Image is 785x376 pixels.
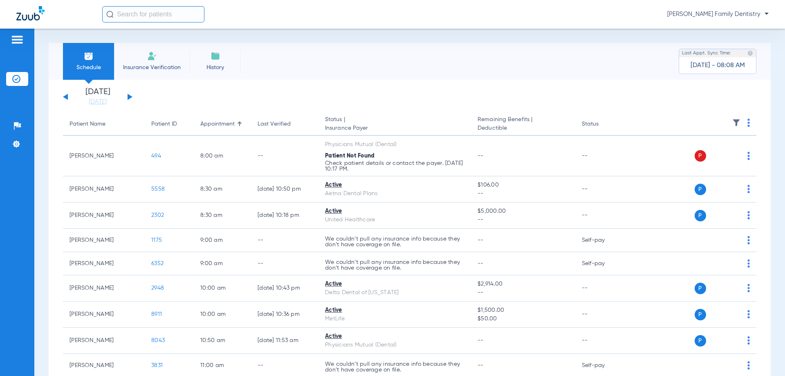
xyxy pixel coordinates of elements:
[251,229,318,252] td: --
[63,136,145,176] td: [PERSON_NAME]
[318,113,471,136] th: Status |
[251,203,318,229] td: [DATE] 10:18 PM
[151,261,164,266] span: 6352
[251,252,318,275] td: --
[747,152,750,160] img: group-dot-blue.svg
[478,216,568,224] span: --
[478,288,568,297] span: --
[575,328,630,354] td: --
[478,261,484,266] span: --
[151,153,161,159] span: 494
[251,136,318,176] td: --
[695,184,706,195] span: P
[251,176,318,203] td: [DATE] 10:50 PM
[147,51,157,61] img: Manual Insurance Verification
[575,136,630,176] td: --
[471,113,575,136] th: Remaining Benefits |
[63,229,145,252] td: [PERSON_NAME]
[151,362,163,368] span: 3831
[575,176,630,203] td: --
[151,120,187,128] div: Patient ID
[325,153,375,159] span: Patient Not Found
[63,176,145,203] td: [PERSON_NAME]
[478,181,568,189] span: $106.00
[691,61,745,70] span: [DATE] - 08:08 AM
[200,120,235,128] div: Appointment
[575,302,630,328] td: --
[325,216,464,224] div: United Healthcare
[11,35,24,45] img: hamburger-icon
[575,113,630,136] th: Status
[478,362,484,368] span: --
[575,229,630,252] td: Self-pay
[258,120,312,128] div: Last Verified
[478,280,568,288] span: $2,914.00
[695,335,706,347] span: P
[70,120,105,128] div: Patient Name
[747,211,750,219] img: group-dot-blue.svg
[63,328,145,354] td: [PERSON_NAME]
[194,302,251,328] td: 10:00 AM
[695,210,706,221] span: P
[575,275,630,302] td: --
[106,11,114,18] img: Search Icon
[747,119,750,127] img: group-dot-blue.svg
[63,203,145,229] td: [PERSON_NAME]
[151,311,162,317] span: 8911
[575,203,630,229] td: --
[478,207,568,216] span: $5,000.00
[478,153,484,159] span: --
[200,120,244,128] div: Appointment
[325,315,464,323] div: MetLife
[194,275,251,302] td: 10:00 AM
[744,337,785,376] iframe: Chat Widget
[695,309,706,320] span: P
[478,189,568,198] span: --
[194,136,251,176] td: 8:00 AM
[194,328,251,354] td: 10:50 AM
[69,63,108,72] span: Schedule
[732,119,740,127] img: filter.svg
[84,51,94,61] img: Schedule
[63,252,145,275] td: [PERSON_NAME]
[73,88,122,106] li: [DATE]
[695,150,706,162] span: P
[667,10,769,18] span: [PERSON_NAME] Family Dentistry
[478,306,568,315] span: $1,500.00
[194,229,251,252] td: 9:00 AM
[325,332,464,341] div: Active
[151,237,162,243] span: 1175
[325,288,464,297] div: Delta Dental of [US_STATE]
[16,6,45,20] img: Zuub Logo
[325,341,464,349] div: Physicians Mutual (Dental)
[151,212,164,218] span: 2302
[151,120,177,128] div: Patient ID
[63,302,145,328] td: [PERSON_NAME]
[325,306,464,315] div: Active
[695,283,706,294] span: P
[325,259,464,271] p: We couldn’t pull any insurance info because they don’t have coverage on file.
[194,252,251,275] td: 9:00 AM
[73,98,122,106] a: [DATE]
[151,186,165,192] span: 5558
[478,338,484,343] span: --
[478,315,568,323] span: $50.00
[151,285,164,291] span: 2948
[325,361,464,373] p: We couldn’t pull any insurance info because they don’t have coverage on file.
[325,189,464,198] div: Aetna Dental Plans
[325,236,464,248] p: We couldn’t pull any insurance info because they don’t have coverage on file.
[63,275,145,302] td: [PERSON_NAME]
[575,252,630,275] td: Self-pay
[325,280,464,288] div: Active
[478,237,484,243] span: --
[747,259,750,268] img: group-dot-blue.svg
[747,50,753,56] img: last sync help info
[682,49,731,57] span: Last Appt. Sync Time:
[325,207,464,216] div: Active
[211,51,220,61] img: History
[251,328,318,354] td: [DATE] 11:53 AM
[325,181,464,189] div: Active
[196,63,235,72] span: History
[747,185,750,193] img: group-dot-blue.svg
